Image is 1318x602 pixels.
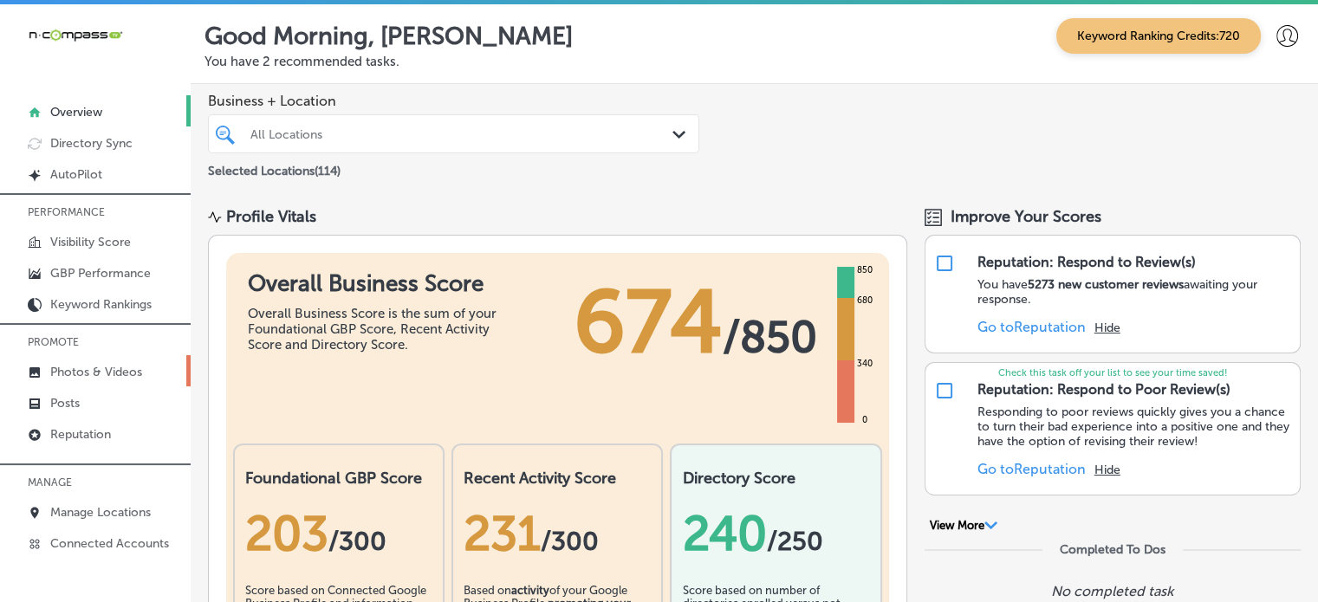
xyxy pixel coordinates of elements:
strong: 5273 new customer reviews [1028,277,1184,292]
p: Overview [50,105,102,120]
p: No completed task [1051,583,1173,599]
div: Profile Vitals [226,207,316,226]
b: activity [511,584,549,597]
h2: Directory Score [682,469,869,488]
p: GBP Performance [50,266,151,281]
span: Improve Your Scores [951,207,1101,226]
p: Reputation [50,427,111,442]
p: Visibility Score [50,235,131,249]
button: Hide [1094,463,1120,477]
p: You have awaiting your response. [977,277,1291,307]
div: 850 [854,263,876,277]
div: Completed To Dos [1060,542,1165,557]
span: Business + Location [208,93,699,109]
p: Good Morning, [PERSON_NAME] [205,22,573,50]
h1: Overall Business Score [248,270,508,297]
p: Directory Sync [50,136,133,151]
p: You have 2 recommended tasks. [205,54,1304,69]
div: Overall Business Score is the sum of your Foundational GBP Score, Recent Activity Score and Direc... [248,306,508,353]
p: Check this task off your list to see your time saved! [925,367,1300,379]
div: All Locations [250,126,674,141]
p: Selected Locations ( 114 ) [208,157,341,178]
div: 240 [682,505,869,562]
span: /250 [766,526,822,557]
p: Posts [50,396,80,411]
p: Manage Locations [50,505,151,520]
h2: Recent Activity Score [464,469,651,488]
p: Responding to poor reviews quickly gives you a chance to turn their bad experience into a positiv... [977,405,1291,449]
div: Reputation: Respond to Review(s) [977,254,1196,270]
div: Reputation: Respond to Poor Review(s) [977,381,1230,398]
span: /300 [541,526,599,557]
h2: Foundational GBP Score [245,469,432,488]
button: View More [925,518,1003,534]
span: Keyword Ranking Credits: 720 [1056,18,1261,54]
button: Hide [1094,320,1120,335]
div: 680 [854,294,876,307]
span: 674 [574,270,723,374]
div: 203 [245,505,432,562]
p: Photos & Videos [50,365,142,379]
span: / 850 [723,311,817,363]
div: 340 [854,357,876,371]
a: Go toReputation [977,461,1086,477]
p: Connected Accounts [50,536,169,551]
img: 660ab0bf-5cc7-4cb8-ba1c-48b5ae0f18e60NCTV_CLogo_TV_Black_-500x88.png [28,27,123,43]
p: AutoPilot [50,167,102,182]
a: Go toReputation [977,319,1086,335]
div: 231 [464,505,651,562]
p: Keyword Rankings [50,297,152,312]
div: 0 [859,413,871,427]
span: / 300 [328,526,386,557]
